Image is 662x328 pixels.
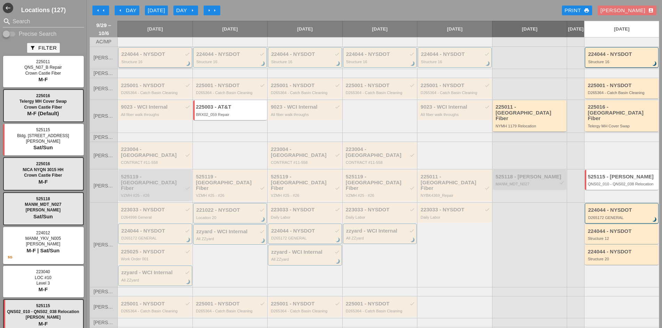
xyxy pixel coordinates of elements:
div: 223004 - [GEOGRAPHIC_DATA] [346,146,415,158]
i: check [260,301,265,306]
span: [PERSON_NAME] [26,242,60,246]
div: VZMH #25 - #26 [271,193,340,197]
i: check [260,83,265,88]
div: D265364 - Catch Basin Cleaning [196,91,265,95]
span: [PERSON_NAME] [93,135,114,140]
div: 9023 - WCI Internal [271,104,340,110]
i: account_box [648,8,654,13]
div: 224044 - NYSDOT [588,249,657,255]
i: brightness_3 [185,60,192,68]
div: All ZZyard [121,278,190,282]
div: BRX02_059 Repair [196,112,265,117]
div: 225001 - NYSDOT [346,301,415,307]
button: Day [173,6,198,15]
div: 9023 - WCI Internal [420,104,490,110]
div: All ZZyard [271,257,340,261]
a: [DATE] [118,21,193,37]
i: arrow_right [206,8,212,13]
div: 525119 - [GEOGRAPHIC_DATA] Fiber [121,174,190,191]
i: brightness_3 [185,278,192,286]
div: D265364 - Catch Basin Cleaning [271,309,340,313]
div: Structure 16 [196,60,265,64]
div: D265364 - Catch Basin Cleaning [196,309,265,313]
i: check [185,152,190,158]
div: D265364 - Catch Basin Cleaning [346,91,415,95]
i: arrow_left [101,8,106,13]
i: brightness_3 [484,60,492,68]
span: LOC #10 [35,275,51,280]
div: Day [117,7,137,15]
i: check [259,207,265,213]
div: 225001 - NYSDOT [196,83,265,89]
div: 224044 - NYSDOT [421,51,490,57]
span: Telergy MH Cover Swap [19,99,67,104]
div: 221022 - NYSDOT [196,207,265,213]
div: Structure 16 [271,60,340,64]
div: D265364 - Catch Basin Cleaning [588,91,657,95]
i: check [409,228,415,234]
div: D265172 GENERAL [588,216,656,220]
i: check [334,228,340,234]
div: 525119 - [GEOGRAPHIC_DATA] Fiber [346,174,415,191]
div: 225001 - NYSDOT [346,83,415,89]
button: Day [115,6,139,15]
span: 224012 [36,230,50,235]
button: [PERSON_NAME] [598,6,656,15]
div: 225001 - NYSDOT [271,83,340,89]
a: [DATE] [492,21,567,37]
div: All ZZyard [196,237,265,241]
div: D264998 General [121,215,190,219]
input: Search [13,16,74,27]
span: 223040 [36,269,50,274]
i: brightness_3 [409,60,417,68]
span: AC/MP [96,39,111,44]
a: [DATE] [567,21,584,37]
div: VZMH #25 - #26 [346,193,415,197]
i: brightness_3 [651,216,659,224]
div: Daily Labor [346,215,415,219]
div: All fiber walk throughs [121,112,190,117]
div: Work Order 001 [121,257,190,261]
span: 9/29 – 10/6 [93,21,114,37]
a: [DATE] [343,21,417,37]
div: 225025 - NYSDOT [121,249,190,255]
div: Filter [30,44,57,52]
i: check [185,270,190,275]
i: brightness_3 [259,216,267,224]
i: check [335,207,340,212]
i: brightness_3 [651,60,659,68]
i: print [584,8,589,13]
i: check [409,207,415,212]
div: All fiber walk throughs [271,112,340,117]
i: check [559,180,565,185]
span: QNS_N07_B Repair [24,65,62,70]
div: D265364 - Catch Basin Cleaning [121,309,190,313]
i: check [484,83,490,88]
i: brightness_3 [185,236,192,244]
i: 5g [7,254,13,260]
span: 525115 [36,303,50,308]
div: 223004 - [GEOGRAPHIC_DATA] [271,146,340,158]
div: 223033 - NYSDOT [420,207,490,213]
div: Print [565,7,589,15]
div: NYMH 1179 Relocation [496,124,565,128]
span: [PERSON_NAME] [26,139,60,144]
div: 223033 - NYSDOT [121,207,190,213]
div: Structure 16 [421,60,490,64]
i: check [185,249,190,254]
div: [DATE] [148,7,165,15]
i: brightness_3 [259,60,267,68]
div: zzyard - WCI Internal [271,249,340,255]
div: 223033 - NYSDOT [346,207,415,213]
i: arrow_left [117,8,123,13]
div: CONTRACT #11-558 [121,160,190,165]
div: Day [176,7,195,15]
i: brightness_3 [334,258,342,266]
span: [PERSON_NAME] [93,183,114,188]
i: check [484,185,490,191]
span: [PERSON_NAME] [93,289,114,294]
span: M-F [39,76,48,82]
span: Crown Castle Fiber [24,105,62,110]
i: check [334,51,340,57]
i: check [335,152,340,158]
